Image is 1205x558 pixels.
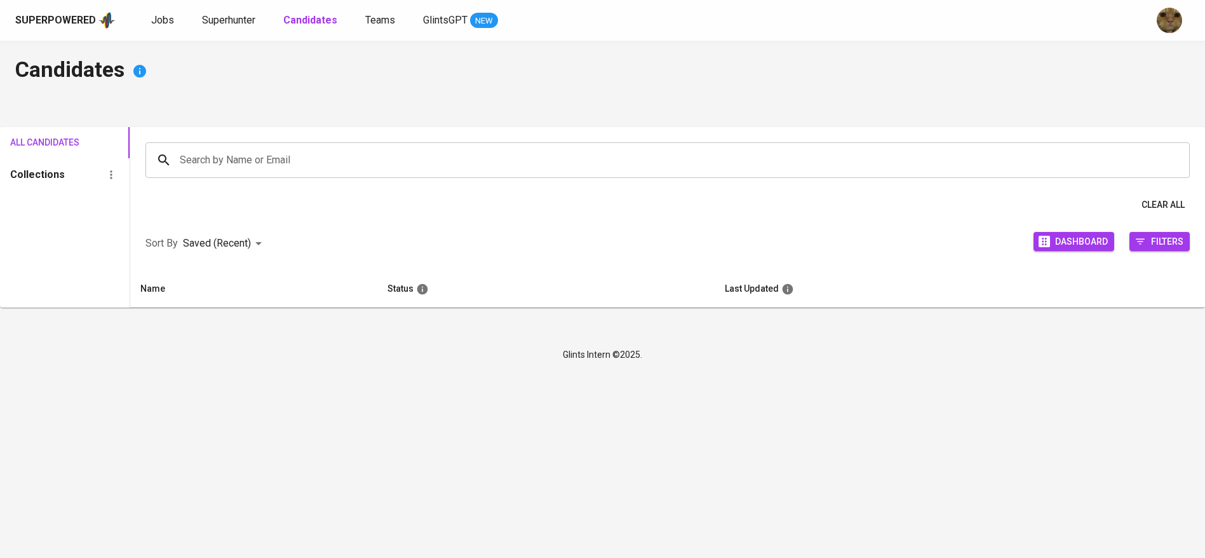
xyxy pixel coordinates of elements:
span: Superhunter [202,14,255,26]
div: Superpowered [15,13,96,28]
th: Name [130,271,377,308]
span: NEW [470,15,498,27]
button: Filters [1129,232,1190,251]
th: Last Updated [715,271,1205,308]
span: Dashboard [1055,233,1108,250]
a: Jobs [151,13,177,29]
span: Jobs [151,14,174,26]
button: Dashboard [1033,232,1114,251]
a: Superpoweredapp logo [15,11,116,30]
p: Saved (Recent) [183,236,251,251]
span: All Candidates [10,135,64,151]
h6: Collections [10,166,65,184]
span: GlintsGPT [423,14,468,26]
a: Teams [365,13,398,29]
span: Filters [1151,233,1183,250]
span: Teams [365,14,395,26]
button: Clear All [1136,193,1190,217]
h4: Candidates [15,56,1190,86]
p: Sort By [145,236,178,251]
img: ec6c0910-f960-4a00-a8f8-c5744e41279e.jpg [1157,8,1182,33]
b: Candidates [283,14,337,26]
span: Clear All [1141,197,1185,213]
img: app logo [98,11,116,30]
a: Superhunter [202,13,258,29]
a: GlintsGPT NEW [423,13,498,29]
th: Status [377,271,715,308]
a: Candidates [283,13,340,29]
div: Saved (Recent) [183,232,266,255]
